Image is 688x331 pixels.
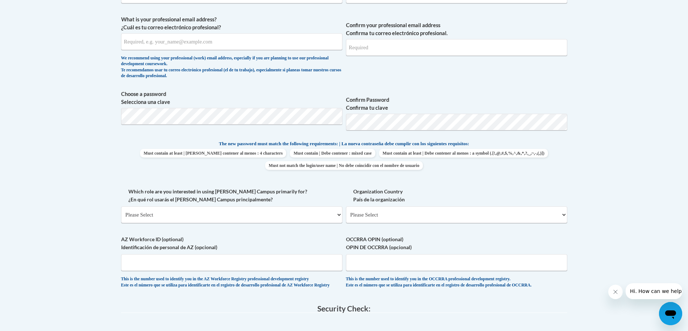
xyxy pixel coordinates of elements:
[121,188,342,204] label: Which role are you interested in using [PERSON_NAME] Campus primarily for? ¿En qué rol usarás el ...
[346,276,567,288] div: This is the number used to identify you in the OCCRRA professional development registry. Este es ...
[346,235,567,251] label: OCCRRA OPIN (optional) OPIN DE OCCRRA (opcional)
[346,21,567,37] label: Confirm your professional email address Confirma tu correo electrónico profesional.
[346,96,567,112] label: Confirm Password Confirma tu clave
[121,16,342,32] label: What is your professional email address? ¿Cuál es tu correo electrónico profesional?
[121,235,342,251] label: AZ Workforce ID (optional) Identificación de personal de AZ (opcional)
[317,304,371,313] span: Security Check:
[219,141,469,147] span: The new password must match the following requirements: | La nueva contraseña debe cumplir con lo...
[626,283,682,299] iframe: Message from company
[121,90,342,106] label: Choose a password Selecciona una clave
[140,149,286,158] span: Must contain at least | [PERSON_NAME] contener al menos : 4 characters
[346,39,567,56] input: Required
[121,55,342,79] div: We recommend using your professional (work) email address, especially if you are planning to use ...
[659,302,682,325] iframe: Button to launch messaging window
[121,33,342,50] input: Metadata input
[346,188,567,204] label: Organization Country País de la organización
[290,149,375,158] span: Must contain | Debe contener : mixed case
[379,149,548,158] span: Must contain at least | Debe contener al menos : a symbol (.[!,@,#,$,%,^,&,*,?,_,~,-,(,)])
[4,5,59,11] span: Hi. How can we help?
[265,161,423,170] span: Must not match the login/user name | No debe coincidir con el nombre de usuario
[121,276,342,288] div: This is the number used to identify you in the AZ Workforce Registry professional development reg...
[608,285,623,299] iframe: Close message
